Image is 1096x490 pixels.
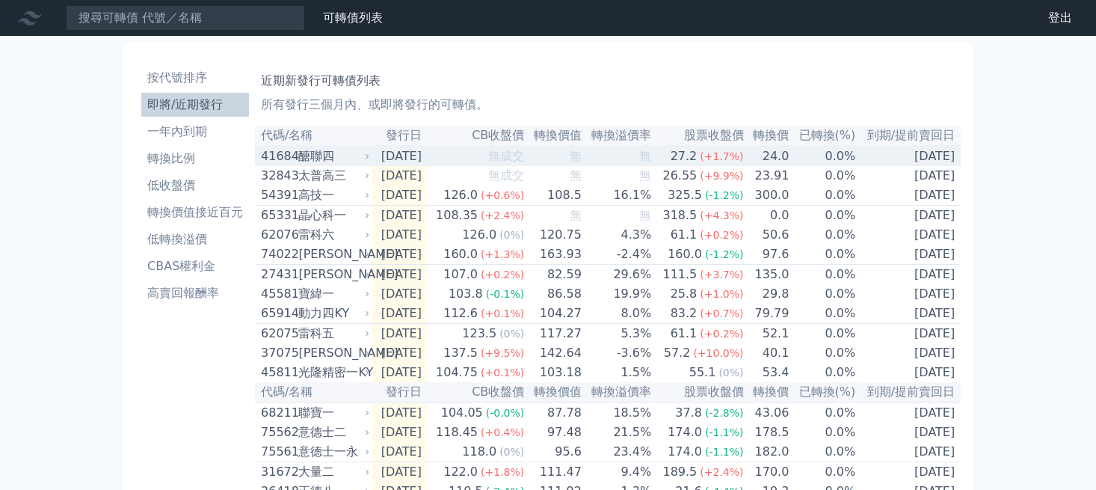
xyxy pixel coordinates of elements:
[372,225,428,245] td: [DATE]
[789,442,856,462] td: 0.0%
[744,462,789,483] td: 170.0
[856,304,961,324] td: [DATE]
[659,167,700,185] div: 26.55
[570,208,582,222] span: 無
[1021,418,1096,490] div: 聊天小工具
[744,225,789,245] td: 50.6
[525,284,582,304] td: 86.58
[659,463,700,481] div: 189.5
[261,147,295,165] div: 41684
[481,269,524,281] span: (+0.2%)
[693,347,743,359] span: (+10.0%)
[856,442,961,462] td: [DATE]
[433,423,481,441] div: 118.45
[481,367,524,379] span: (+0.1%)
[789,304,856,324] td: 0.0%
[255,382,372,402] th: 代碼/名稱
[582,442,652,462] td: 23.4%
[856,225,961,245] td: [DATE]
[744,126,789,146] th: 轉換價
[298,364,366,382] div: 光隆精密一KY
[718,367,743,379] span: (0%)
[1021,418,1096,490] iframe: Chat Widget
[744,382,789,402] th: 轉換價
[1036,6,1084,30] a: 登出
[668,226,701,244] div: 61.1
[856,423,961,442] td: [DATE]
[428,382,525,402] th: CB收盤價
[298,404,366,422] div: 聯寶一
[433,364,481,382] div: 104.75
[525,382,582,402] th: 轉換價值
[141,123,249,141] li: 一年內到期
[582,363,652,382] td: 1.5%
[856,462,961,483] td: [DATE]
[372,304,428,324] td: [DATE]
[525,324,582,344] td: 117.27
[525,363,582,382] td: 103.18
[744,304,789,324] td: 79.79
[789,186,856,206] td: 0.0%
[298,186,366,204] div: 高技一
[856,206,961,226] td: [DATE]
[372,265,428,285] td: [DATE]
[372,166,428,186] td: [DATE]
[261,285,295,303] div: 45581
[856,245,961,265] td: [DATE]
[372,423,428,442] td: [DATE]
[744,166,789,186] td: 23.91
[570,149,582,163] span: 無
[744,442,789,462] td: 182.0
[789,284,856,304] td: 0.0%
[261,364,295,382] div: 45811
[668,147,701,165] div: 27.2
[298,285,366,303] div: 寶緯一
[440,186,481,204] div: 126.0
[705,189,744,201] span: (-1.2%)
[856,343,961,363] td: [DATE]
[789,146,856,166] td: 0.0%
[856,363,961,382] td: [DATE]
[499,328,524,340] span: (0%)
[298,443,366,461] div: 意德士一永
[744,206,789,226] td: 0.0
[659,206,700,224] div: 318.5
[261,325,295,343] div: 62075
[525,265,582,285] td: 82.59
[372,245,428,265] td: [DATE]
[261,245,295,263] div: 74022
[525,225,582,245] td: 120.75
[486,288,525,300] span: (-0.1%)
[261,443,295,461] div: 75561
[789,363,856,382] td: 0.0%
[525,442,582,462] td: 95.6
[141,284,249,302] li: 高賣回報酬率
[372,402,428,423] td: [DATE]
[789,402,856,423] td: 0.0%
[700,288,743,300] span: (+1.0%)
[661,344,694,362] div: 57.2
[438,404,486,422] div: 104.05
[459,443,499,461] div: 118.0
[481,466,524,478] span: (+1.8%)
[261,423,295,441] div: 75562
[856,186,961,206] td: [DATE]
[582,382,652,402] th: 轉換溢價率
[582,225,652,245] td: 4.3%
[856,126,961,146] th: 到期/提前賣回日
[141,281,249,305] a: 高賣回報酬率
[440,304,481,322] div: 112.6
[481,209,524,221] span: (+2.4%)
[525,462,582,483] td: 111.47
[261,463,295,481] div: 31672
[440,266,481,284] div: 107.0
[789,245,856,265] td: 0.0%
[440,344,481,362] div: 137.5
[440,463,481,481] div: 122.0
[141,150,249,168] li: 轉換比例
[856,166,961,186] td: [DATE]
[440,245,481,263] div: 160.0
[789,462,856,483] td: 0.0%
[668,304,701,322] div: 83.2
[459,325,499,343] div: 123.5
